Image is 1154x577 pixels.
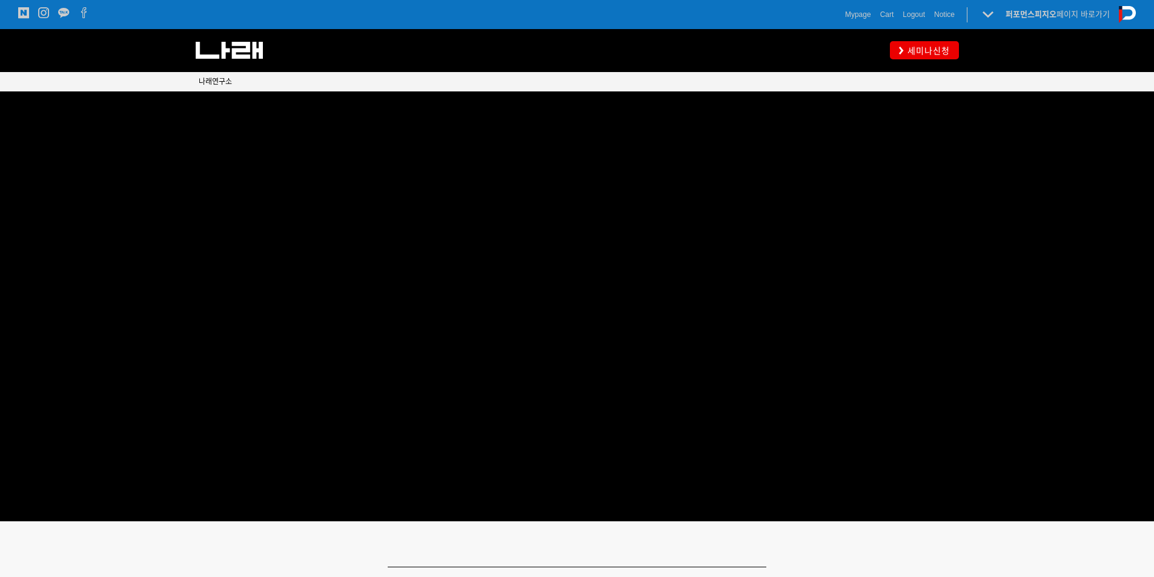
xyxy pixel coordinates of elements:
[880,8,894,21] a: Cart
[934,8,955,21] a: Notice
[1006,10,1056,19] strong: 퍼포먼스피지오
[1006,10,1110,19] a: 퍼포먼스피지오페이지 바로가기
[845,8,871,21] a: Mypage
[199,77,232,86] span: 나래연구소
[903,8,925,21] a: Logout
[199,76,232,88] a: 나래연구소
[904,45,950,57] span: 세미나신청
[890,41,959,59] a: 세미나신청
